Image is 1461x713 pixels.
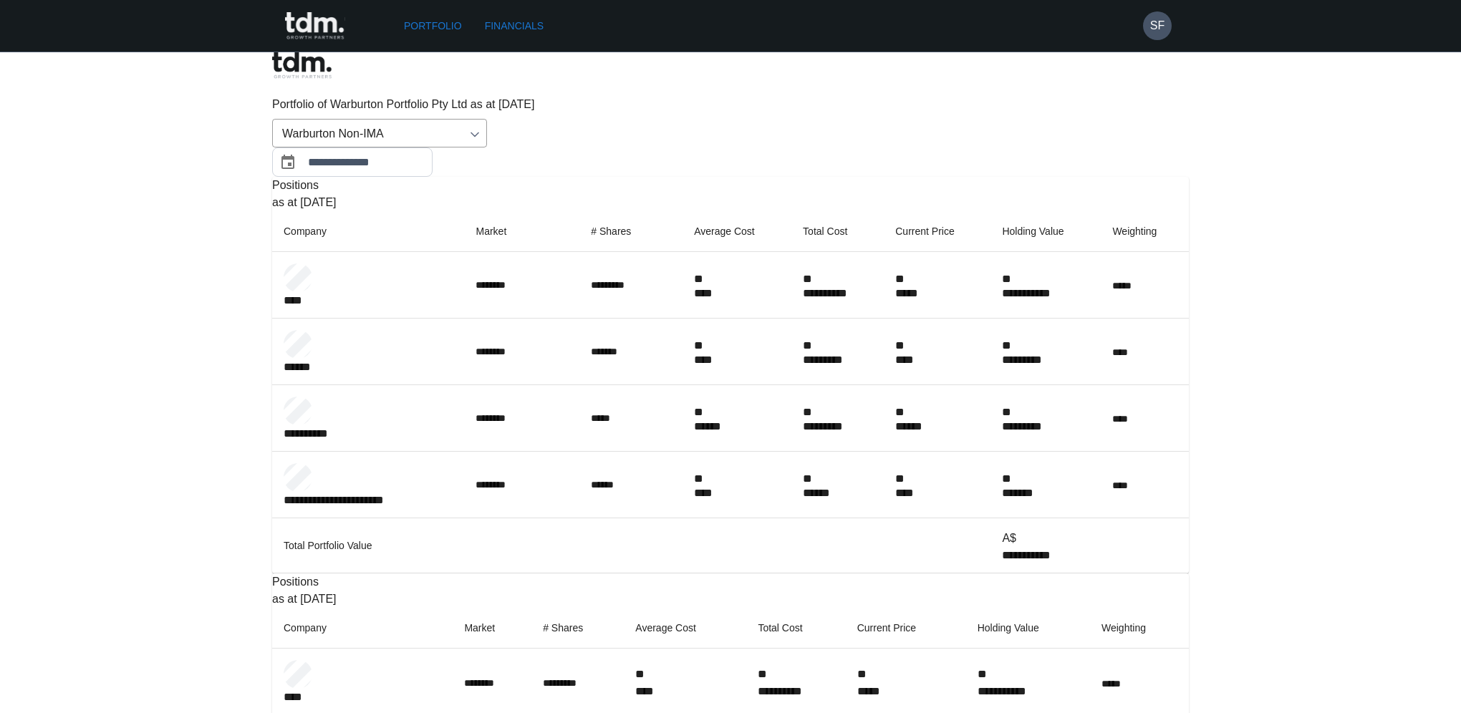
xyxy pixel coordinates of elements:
th: Holding Value [966,608,1090,649]
th: Company [272,211,464,252]
a: Portfolio [398,13,468,39]
td: Total Portfolio Value [272,518,990,573]
div: Warburton Non-IMA [272,119,487,147]
button: Choose date, selected date is Sep 30, 2025 [274,148,302,177]
th: Total Cost [791,211,884,252]
p: as at [DATE] [272,591,1189,608]
th: Total Cost [746,608,845,649]
th: # Shares [579,211,683,252]
th: Average Cost [683,211,791,252]
th: Market [453,608,531,649]
p: as at [DATE] [272,194,1189,211]
th: Average Cost [624,608,746,649]
th: Weighting [1101,211,1189,252]
th: Current Price [846,608,966,649]
a: Financials [479,13,549,39]
th: Weighting [1090,608,1189,649]
p: Positions [272,177,1189,194]
th: Current Price [884,211,990,252]
p: Portfolio of Warburton Portfolio Pty Ltd as at [DATE] [272,96,1189,113]
p: A$ [1002,530,1089,547]
p: Positions [272,573,1189,591]
th: # Shares [531,608,624,649]
h6: SF [1150,17,1165,34]
button: SF [1143,11,1172,40]
th: Company [272,608,453,649]
th: Holding Value [990,211,1101,252]
th: Market [464,211,579,252]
